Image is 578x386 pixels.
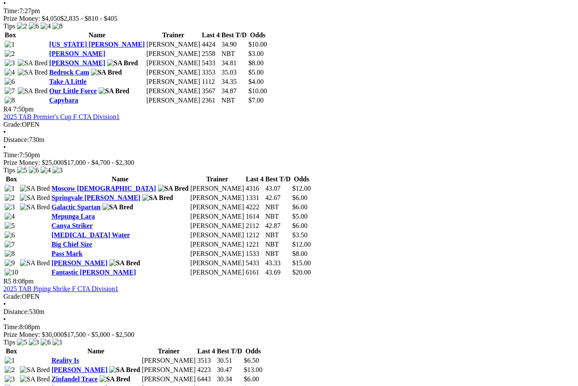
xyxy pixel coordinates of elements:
[141,366,196,374] td: [PERSON_NAME]
[5,259,15,267] img: 9
[52,231,130,239] a: [MEDICAL_DATA] Water
[146,68,201,77] td: [PERSON_NAME]
[190,175,245,183] th: Trainer
[190,203,245,211] td: [PERSON_NAME]
[3,293,575,300] div: OPEN
[13,278,34,285] span: 8:08pm
[3,331,575,339] div: Prize Money: $30,000
[41,167,51,174] img: 4
[29,22,39,30] img: 6
[292,250,308,257] span: $8.00
[49,41,145,48] a: [US_STATE] [PERSON_NAME]
[221,50,247,58] td: NBT
[17,339,27,346] img: 5
[292,222,308,229] span: $6.00
[221,40,247,49] td: 34.90
[3,159,575,167] div: Prize Money: $25,000
[197,356,215,365] td: 3513
[201,87,220,95] td: 3567
[5,241,15,248] img: 7
[190,259,245,267] td: [PERSON_NAME]
[91,69,122,76] img: SA Bred
[248,87,267,94] span: $10.00
[3,285,118,292] a: 2025 TAB Piping Shrike F CTA Division1
[292,185,311,192] span: $12.00
[265,203,291,211] td: NBT
[3,136,575,144] div: 730m
[52,339,63,346] img: 1
[265,259,291,267] td: 43.33
[221,31,247,39] th: Best T/D
[221,87,247,95] td: 34.87
[5,31,16,39] span: Box
[190,184,245,193] td: [PERSON_NAME]
[5,41,15,48] img: 1
[201,40,220,49] td: 4424
[41,339,51,346] img: 6
[3,278,11,285] span: R5
[245,250,264,258] td: 1533
[52,22,63,30] img: 8
[217,375,243,383] td: 30.34
[245,212,264,221] td: 1614
[5,69,15,76] img: 4
[3,15,575,22] div: Prize Money: $4,050
[29,167,39,174] img: 6
[292,241,311,248] span: $12.00
[5,231,15,239] img: 6
[5,366,15,374] img: 2
[265,222,291,230] td: 42.87
[49,87,96,94] a: Our Little Force
[51,347,141,355] th: Name
[5,50,15,58] img: 2
[99,375,130,383] img: SA Bred
[265,250,291,258] td: NBT
[49,50,105,57] a: [PERSON_NAME]
[52,167,63,174] img: 3
[190,250,245,258] td: [PERSON_NAME]
[292,175,311,183] th: Odds
[3,339,15,346] span: Tips
[201,59,220,67] td: 5433
[20,259,50,267] img: SA Bred
[41,22,51,30] img: 4
[146,59,201,67] td: [PERSON_NAME]
[248,97,264,104] span: $7.00
[201,50,220,58] td: 2558
[3,121,575,128] div: OPEN
[52,357,79,364] a: Reality Is
[141,356,196,365] td: [PERSON_NAME]
[109,259,140,267] img: SA Bred
[3,22,15,30] span: Tips
[52,241,92,248] a: Big Chief Size
[3,308,29,315] span: Distance:
[5,213,15,220] img: 4
[52,203,101,211] a: Galactic Spartan
[5,269,18,276] img: 10
[146,96,201,105] td: [PERSON_NAME]
[52,269,136,276] a: Fantastic [PERSON_NAME]
[217,366,243,374] td: 30.47
[107,59,138,67] img: SA Bred
[245,240,264,249] td: 1221
[292,213,308,220] span: $5.00
[146,87,201,95] td: [PERSON_NAME]
[244,357,259,364] span: $6.50
[3,151,575,159] div: 7:50pm
[245,203,264,211] td: 4222
[190,240,245,249] td: [PERSON_NAME]
[20,375,50,383] img: SA Bred
[5,97,15,104] img: 8
[3,121,22,128] span: Grade:
[17,167,27,174] img: 5
[248,59,264,67] span: $8.00
[197,375,215,383] td: 6443
[49,59,105,67] a: [PERSON_NAME]
[5,203,15,211] img: 3
[3,316,6,323] span: •
[20,194,50,202] img: SA Bred
[13,106,34,113] span: 7:50pm
[3,323,575,331] div: 8:08pm
[158,185,189,192] img: SA Bred
[5,78,15,86] img: 6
